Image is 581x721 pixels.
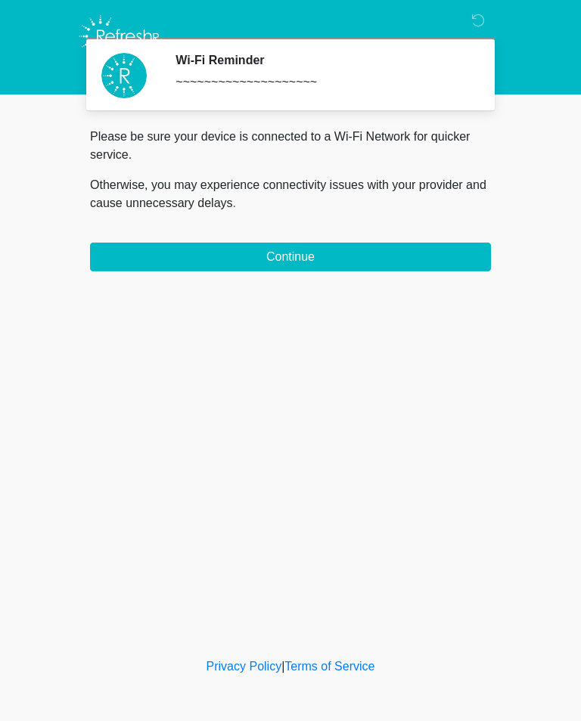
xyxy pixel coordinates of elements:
p: Please be sure your device is connected to a Wi-Fi Network for quicker service. [90,128,491,164]
a: Terms of Service [284,660,374,673]
p: Otherwise, you may experience connectivity issues with your provider and cause unnecessary delays [90,176,491,212]
button: Continue [90,243,491,271]
a: Privacy Policy [207,660,282,673]
img: Agent Avatar [101,53,147,98]
span: . [233,196,236,209]
a: | [281,660,284,673]
img: Refresh RX Logo [75,11,166,61]
div: ~~~~~~~~~~~~~~~~~~~~ [176,73,468,91]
